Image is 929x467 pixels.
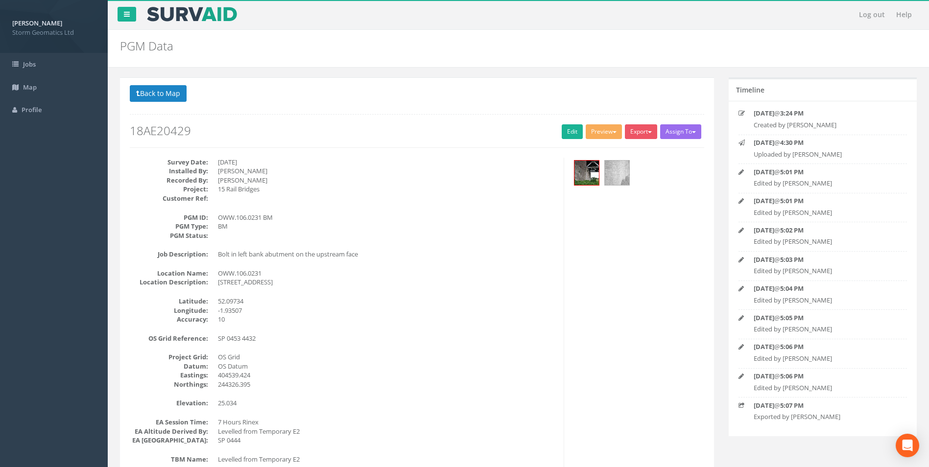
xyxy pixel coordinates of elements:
[754,383,892,393] p: Edited by [PERSON_NAME]
[754,296,892,305] p: Edited by [PERSON_NAME]
[625,124,657,139] button: Export
[780,167,804,176] strong: 5:01 PM
[660,124,701,139] button: Assign To
[23,60,36,69] span: Jobs
[754,325,892,334] p: Edited by [PERSON_NAME]
[218,269,556,278] dd: OWW.106.0231
[562,124,583,139] a: Edit
[130,166,208,176] dt: Installed By:
[780,226,804,234] strong: 5:02 PM
[754,266,892,276] p: Edited by [PERSON_NAME]
[754,284,774,293] strong: [DATE]
[130,371,208,380] dt: Eastings:
[218,278,556,287] dd: [STREET_ADDRESS]
[754,313,774,322] strong: [DATE]
[754,196,892,206] p: @
[218,427,556,436] dd: Levelled from Temporary E2
[218,371,556,380] dd: 404539.424
[130,455,208,464] dt: TBM Name:
[754,120,892,130] p: Created by [PERSON_NAME]
[218,362,556,371] dd: OS Datum
[780,342,804,351] strong: 5:06 PM
[12,28,95,37] span: Storm Geomatics Ltd
[754,372,774,380] strong: [DATE]
[130,222,208,231] dt: PGM Type:
[23,83,37,92] span: Map
[218,455,556,464] dd: Levelled from Temporary E2
[754,167,774,176] strong: [DATE]
[218,334,556,343] dd: SP 0453 4432
[754,138,774,147] strong: [DATE]
[218,436,556,445] dd: SP 0444
[754,342,892,351] p: @
[120,40,782,52] h2: PGM Data
[130,124,704,137] h2: 18AE20429
[218,380,556,389] dd: 244326.395
[754,109,774,117] strong: [DATE]
[780,372,804,380] strong: 5:06 PM
[754,167,892,177] p: @
[218,315,556,324] dd: 10
[754,196,774,205] strong: [DATE]
[130,269,208,278] dt: Location Name:
[218,306,556,315] dd: -1.93507
[218,158,556,167] dd: [DATE]
[754,226,774,234] strong: [DATE]
[130,231,208,240] dt: PGM Status:
[754,255,892,264] p: @
[754,226,892,235] p: @
[130,306,208,315] dt: Longitude:
[218,185,556,194] dd: 15 Rail Bridges
[218,213,556,222] dd: OWW.106.0231 BM
[780,109,804,117] strong: 3:24 PM
[780,313,804,322] strong: 5:05 PM
[22,105,42,114] span: Profile
[780,138,804,147] strong: 4:30 PM
[754,372,892,381] p: @
[130,297,208,306] dt: Latitude:
[130,398,208,408] dt: Elevation:
[130,427,208,436] dt: EA Altitude Derived By:
[754,313,892,323] p: @
[754,284,892,293] p: @
[754,401,892,410] p: @
[736,86,764,93] h5: Timeline
[754,255,774,264] strong: [DATE]
[218,352,556,362] dd: OS Grid
[12,19,62,27] strong: [PERSON_NAME]
[754,179,892,188] p: Edited by [PERSON_NAME]
[780,401,804,410] strong: 5:07 PM
[218,166,556,176] dd: [PERSON_NAME]
[130,85,187,102] button: Back to Map
[754,237,892,246] p: Edited by [PERSON_NAME]
[130,436,208,445] dt: EA [GEOGRAPHIC_DATA]:
[586,124,622,139] button: Preview
[130,418,208,427] dt: EA Session Time:
[218,418,556,427] dd: 7 Hours Rinex
[130,278,208,287] dt: Location Description:
[754,342,774,351] strong: [DATE]
[574,161,599,185] img: 02216d2f-bd60-a03a-898a-6a5f295ca6ac_7a4efd40-dd32-269b-6c6e-8e120f051deb_thumb.jpg
[130,250,208,259] dt: Job Description:
[130,194,208,203] dt: Customer Ref:
[754,401,774,410] strong: [DATE]
[130,315,208,324] dt: Accuracy:
[130,158,208,167] dt: Survey Date:
[780,284,804,293] strong: 5:04 PM
[218,297,556,306] dd: 52.09734
[130,213,208,222] dt: PGM ID:
[130,185,208,194] dt: Project:
[754,354,892,363] p: Edited by [PERSON_NAME]
[218,250,556,259] dd: Bolt in left bank abutment on the upstream face
[218,176,556,185] dd: [PERSON_NAME]
[754,412,892,421] p: Exported by [PERSON_NAME]
[130,176,208,185] dt: Recorded By:
[218,222,556,231] dd: BM
[130,352,208,362] dt: Project Grid:
[12,16,95,37] a: [PERSON_NAME] Storm Geomatics Ltd
[218,398,556,408] dd: 25.034
[896,434,919,457] div: Open Intercom Messenger
[130,380,208,389] dt: Northings:
[754,138,892,147] p: @
[780,196,804,205] strong: 5:01 PM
